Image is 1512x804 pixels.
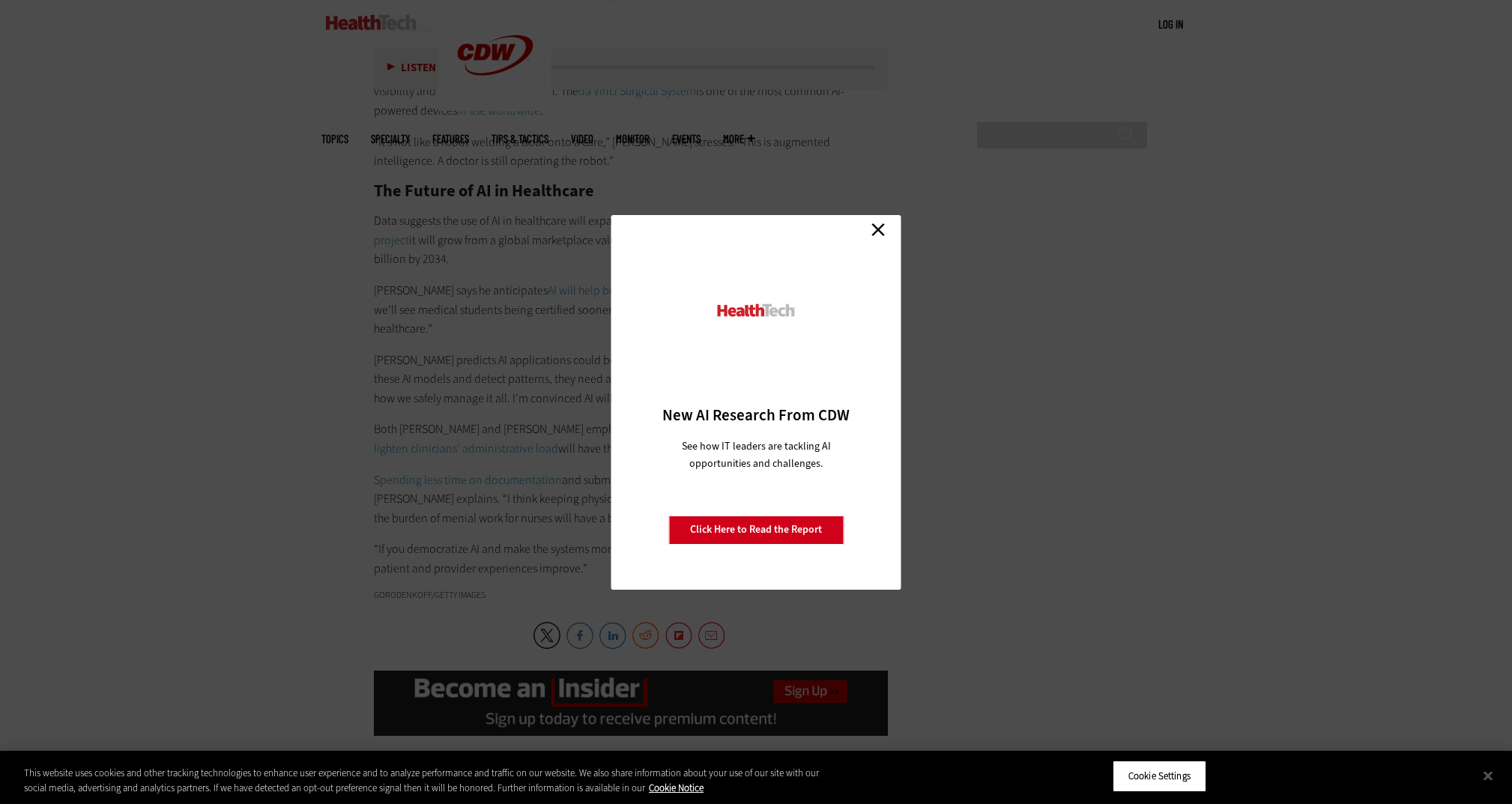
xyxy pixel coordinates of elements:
p: See how IT leaders are tackling AI opportunities and challenges. [664,438,849,472]
button: Cookie Settings [1113,761,1206,792]
img: HealthTech_0.png [716,303,797,318]
h3: New AI Research From CDW [638,405,875,426]
a: More information about your privacy [649,782,704,794]
div: This website uses cookies and other tracking technologies to enhance user experience and to analy... [24,766,832,795]
a: Click Here to Read the Report [668,516,844,544]
button: Close [1472,759,1505,792]
a: Close [867,219,889,241]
